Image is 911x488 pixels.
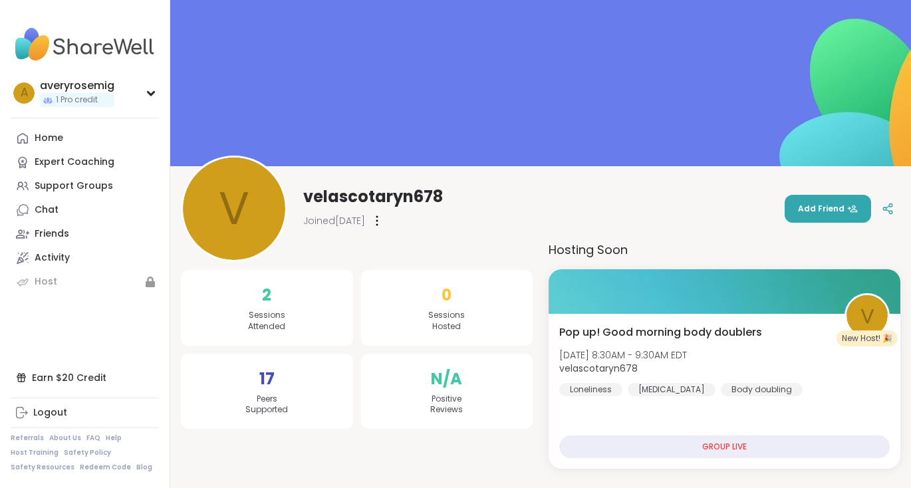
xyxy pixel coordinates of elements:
[721,383,803,396] div: Body doubling
[21,84,28,102] span: a
[106,433,122,443] a: Help
[11,21,159,68] img: ShareWell Nav Logo
[11,198,159,222] a: Chat
[219,175,249,243] span: v
[628,383,716,396] div: [MEDICAL_DATA]
[245,394,288,416] span: Peers Supported
[35,203,59,217] div: Chat
[428,310,465,332] span: Sessions Hosted
[49,433,81,443] a: About Us
[35,275,57,289] div: Host
[798,203,858,215] span: Add Friend
[785,195,871,223] button: Add Friend
[303,186,443,207] span: velascotaryn678
[11,401,159,425] a: Logout
[56,94,98,106] span: 1 Pro credit
[35,227,69,241] div: Friends
[64,448,111,457] a: Safety Policy
[11,448,59,457] a: Host Training
[35,180,113,193] div: Support Groups
[559,435,890,458] div: GROUP LIVE
[442,283,452,307] span: 0
[11,433,44,443] a: Referrals
[35,251,70,265] div: Activity
[33,406,67,420] div: Logout
[431,367,462,391] span: N/A
[35,156,114,169] div: Expert Coaching
[11,222,159,246] a: Friends
[80,463,131,472] a: Redeem Code
[559,362,638,375] b: velascotaryn678
[11,463,74,472] a: Safety Resources
[11,270,159,294] a: Host
[11,126,159,150] a: Home
[303,214,365,227] span: Joined [DATE]
[559,348,687,362] span: [DATE] 8:30AM - 9:30AM EDT
[559,383,622,396] div: Loneliness
[860,301,874,332] span: v
[248,310,285,332] span: Sessions Attended
[559,324,762,340] span: Pop up! Good morning body doublers
[35,132,63,145] div: Home
[40,78,114,93] div: averyrosemig
[837,330,898,346] div: New Host! 🎉
[259,367,275,391] span: 17
[11,366,159,390] div: Earn $20 Credit
[262,283,271,307] span: 2
[136,463,152,472] a: Blog
[86,433,100,443] a: FAQ
[11,174,159,198] a: Support Groups
[11,150,159,174] a: Expert Coaching
[11,246,159,270] a: Activity
[430,394,463,416] span: Positive Reviews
